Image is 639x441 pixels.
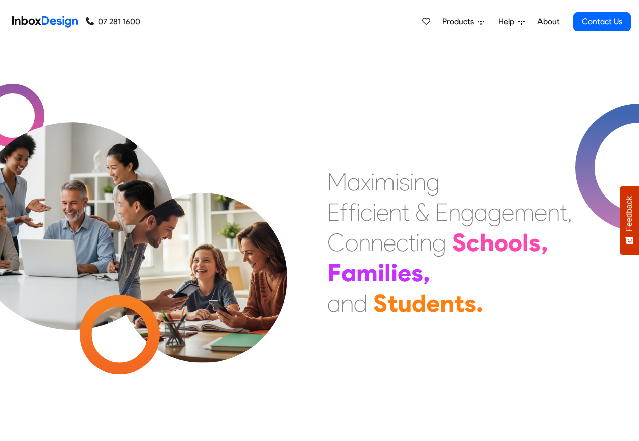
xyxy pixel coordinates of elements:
div: a [341,258,356,288]
div: o [494,227,508,258]
div: c [466,227,480,258]
div: e [534,197,547,227]
button: Feedback - Show survey [620,186,639,255]
div: i [372,197,376,227]
div: m [375,167,395,197]
div: i [416,227,420,258]
div: n [440,288,454,318]
img: parents_with_child.png [97,151,309,363]
div: g [461,197,474,227]
div: E [327,197,340,227]
div: & [415,197,429,227]
div: i [391,258,398,288]
div: M [327,167,347,197]
div: g [432,227,446,258]
a: Products [438,12,488,32]
div: m [356,258,378,288]
div: t [560,197,567,227]
div: c [360,197,372,227]
div: S [452,227,466,258]
div: , [567,197,572,227]
div: f [340,197,348,227]
div: e [376,197,389,227]
div: n [358,227,371,258]
span: Help [498,16,518,28]
span: Products [442,16,478,28]
div: s [529,227,541,258]
div: g [426,167,440,197]
div: . [476,288,483,318]
div: n [420,227,432,258]
div: n [389,197,402,227]
div: Maximising Efficient & Engagement, Connecting Schools, Families, and Students. [327,167,572,318]
div: n [547,197,560,227]
div: E [435,197,448,227]
div: t [387,288,398,318]
div: g [488,197,502,227]
a: About [534,12,562,32]
div: s [464,288,476,318]
a: Contact Us [573,12,631,31]
div: e [398,258,411,288]
div: n [371,227,383,258]
a: 07 281 1600 [86,16,140,28]
div: l [384,258,391,288]
div: x [361,167,371,197]
div: C [327,227,345,258]
div: i [410,167,414,197]
div: , [423,258,430,288]
div: m [514,197,534,227]
div: t [454,288,464,318]
div: u [398,288,412,318]
div: h [480,227,494,258]
span: Feedback [625,196,634,231]
div: d [354,288,367,318]
div: n [414,167,426,197]
div: S [373,288,387,318]
div: t [402,197,409,227]
div: a [327,288,341,318]
div: e [502,197,514,227]
div: i [395,167,399,197]
div: F [327,258,341,288]
div: t [408,227,416,258]
div: e [426,288,440,318]
div: l [522,227,529,258]
div: o [345,227,358,258]
div: e [383,227,396,258]
div: n [341,288,354,318]
div: f [348,197,356,227]
div: a [347,167,361,197]
div: a [474,197,488,227]
a: Help [494,12,529,32]
div: s [411,258,423,288]
div: s [399,167,410,197]
div: c [396,227,408,258]
div: , [541,227,548,258]
div: i [356,197,360,227]
div: i [378,258,384,288]
div: i [371,167,375,197]
div: o [508,227,522,258]
div: d [412,288,426,318]
div: n [448,197,461,227]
